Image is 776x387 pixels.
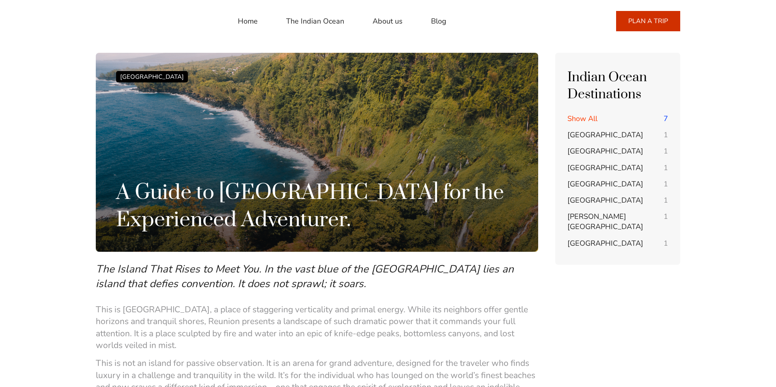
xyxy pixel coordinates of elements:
[567,146,668,156] a: [GEOGRAPHIC_DATA] 1
[116,71,188,82] div: [GEOGRAPHIC_DATA]
[373,11,403,31] a: About us
[567,163,668,173] a: [GEOGRAPHIC_DATA] 1
[286,11,344,31] a: The Indian Ocean
[664,179,668,189] span: 1
[567,130,668,140] a: [GEOGRAPHIC_DATA] 1
[567,195,643,205] span: [GEOGRAPHIC_DATA]
[238,11,258,31] a: Home
[616,11,680,31] a: PLAN A TRIP
[567,195,668,205] a: [GEOGRAPHIC_DATA] 1
[664,195,668,205] span: 1
[96,262,538,292] p: The Island That Rises to Meet You. In the vast blue of the [GEOGRAPHIC_DATA] lies an island that ...
[431,11,446,31] a: Blog
[567,163,643,173] span: [GEOGRAPHIC_DATA]
[116,179,518,233] h1: A Guide to [GEOGRAPHIC_DATA] for the Experienced Adventurer.
[567,114,597,123] span: Show All
[567,238,643,248] span: [GEOGRAPHIC_DATA]
[664,238,668,249] span: 1
[567,179,668,189] a: [GEOGRAPHIC_DATA] 1
[664,130,668,140] span: 1
[567,179,643,189] span: [GEOGRAPHIC_DATA]
[664,163,668,173] span: 1
[567,69,668,103] h4: Indian Ocean Destinations
[567,212,668,232] a: [PERSON_NAME][GEOGRAPHIC_DATA] 1
[664,212,668,222] span: 1
[567,114,668,124] a: Show All 7
[664,146,668,156] span: 1
[567,238,668,249] a: [GEOGRAPHIC_DATA] 1
[567,212,643,231] span: [PERSON_NAME][GEOGRAPHIC_DATA]
[567,130,643,140] span: [GEOGRAPHIC_DATA]
[96,304,538,352] p: This is [GEOGRAPHIC_DATA], a place of staggering verticality and primal energy. While its neighbo...
[664,114,668,124] span: 7
[567,146,643,156] span: [GEOGRAPHIC_DATA]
